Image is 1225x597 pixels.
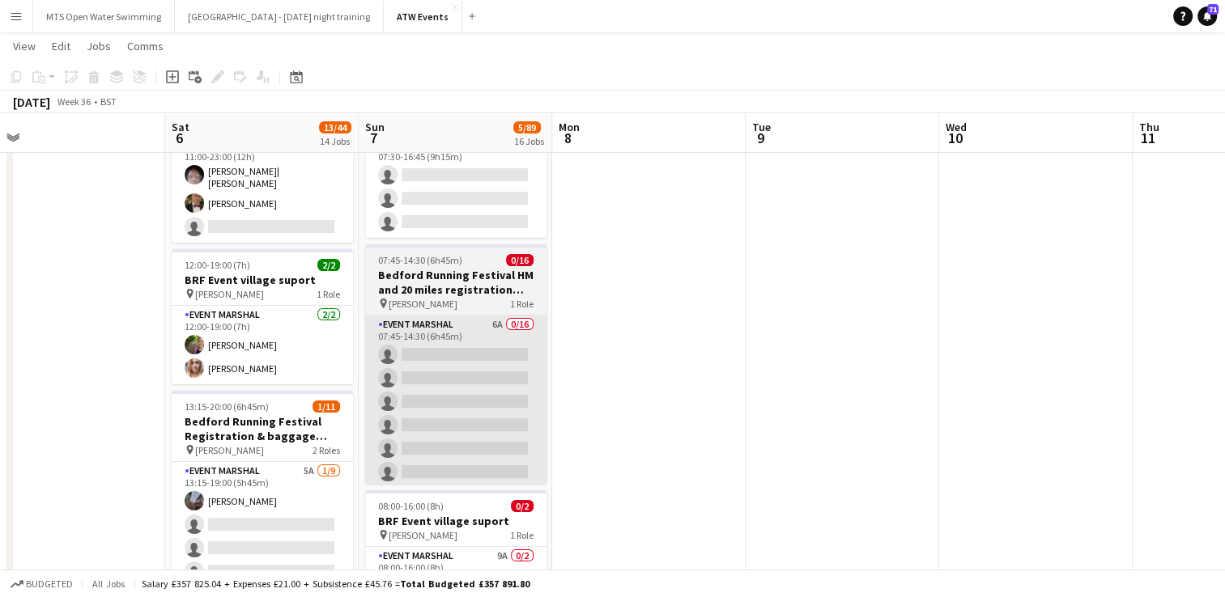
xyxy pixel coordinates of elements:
[506,254,534,266] span: 0/16
[26,578,73,590] span: Budgeted
[127,39,164,53] span: Comms
[320,135,351,147] div: 14 Jobs
[365,514,547,528] h3: BRF Event village suport
[172,306,353,384] app-card-role: Event Marshal2/212:00-19:00 (7h)[PERSON_NAME][PERSON_NAME]
[195,288,264,300] span: [PERSON_NAME]
[172,120,189,134] span: Sat
[313,400,340,413] span: 1/11
[1207,4,1219,15] span: 71
[319,121,351,133] span: 13/44
[80,36,117,57] a: Jobs
[169,129,189,147] span: 6
[313,444,340,456] span: 2 Roles
[45,36,77,57] a: Edit
[6,36,42,57] a: View
[946,120,967,134] span: Wed
[365,120,385,134] span: Sun
[172,414,353,443] h3: Bedford Running Festival Registration & baggage marshal
[384,1,462,32] button: ATW Events
[389,298,457,310] span: [PERSON_NAME]
[556,129,580,147] span: 8
[510,529,534,541] span: 1 Role
[365,244,547,484] app-job-card: 07:45-14:30 (6h45m)0/16Bedford Running Festival HM and 20 miles registration baggagge and t- shir...
[317,259,340,271] span: 2/2
[752,120,771,134] span: Tue
[33,1,175,32] button: MTS Open Water Swimming
[1197,6,1217,26] a: 71
[389,529,457,541] span: [PERSON_NAME]
[514,135,544,147] div: 16 Jobs
[52,39,70,53] span: Edit
[750,129,771,147] span: 9
[1139,120,1159,134] span: Thu
[363,129,385,147] span: 7
[510,298,534,310] span: 1 Role
[100,95,117,108] div: BST
[365,268,547,297] h3: Bedford Running Festival HM and 20 miles registration baggagge and t- shirts
[559,120,580,134] span: Mon
[87,39,111,53] span: Jobs
[1137,129,1159,147] span: 11
[172,136,353,243] app-card-role: Event Marshal3A2/311:00-23:00 (12h)[PERSON_NAME]| [PERSON_NAME][PERSON_NAME]
[378,500,444,512] span: 08:00-16:00 (8h)
[185,259,250,271] span: 12:00-19:00 (7h)
[172,249,353,384] app-job-card: 12:00-19:00 (7h)2/2BRF Event village suport [PERSON_NAME]1 RoleEvent Marshal2/212:00-19:00 (7h)[P...
[400,578,530,590] span: Total Budgeted £357 891.80
[13,39,36,53] span: View
[317,288,340,300] span: 1 Role
[175,1,384,32] button: [GEOGRAPHIC_DATA] - [DATE] night training
[943,129,967,147] span: 10
[89,578,128,590] span: All jobs
[378,254,462,266] span: 07:45-14:30 (6h45m)
[13,94,50,110] div: [DATE]
[121,36,170,57] a: Comms
[511,500,534,512] span: 0/2
[513,121,541,133] span: 5/89
[195,444,264,456] span: [PERSON_NAME]
[53,95,94,108] span: Week 36
[142,578,530,590] div: Salary £357 825.04 + Expenses £21.00 + Subsistence £45.76 =
[172,65,353,243] app-job-card: 11:00-23:00 (12h)2/3Bedford Running Festival Parking Marshal Longholme Way1 RoleEvent Marshal3A2/...
[172,273,353,287] h3: BRF Event village suport
[365,136,547,238] app-card-role: Event Marshal3A0/307:30-16:45 (9h15m)
[185,400,269,413] span: 13:15-20:00 (6h45m)
[8,575,75,593] button: Budgeted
